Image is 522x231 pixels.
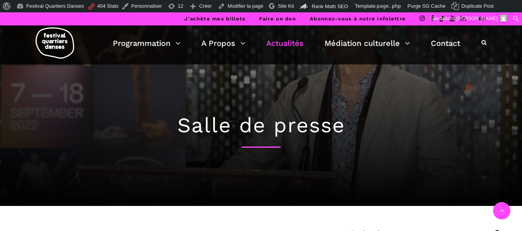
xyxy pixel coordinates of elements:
[431,37,460,50] a: Contact
[377,3,401,9] span: page.php
[22,113,501,138] h1: Salle de presse
[184,16,245,22] a: J’achète mes billets
[325,37,410,50] a: Médiation culturelle
[312,3,348,9] span: Rank Math SEO
[201,37,245,50] a: A Propos
[259,16,296,22] a: Faire un don
[278,3,294,9] span: Site Kit
[266,37,304,50] a: Actualités
[36,27,74,59] img: logo-fqd-med
[427,12,510,25] a: Salutations,
[113,37,180,50] a: Programmation
[456,15,498,21] span: [PERSON_NAME]
[310,16,406,22] a: Abonnez-vous à notre infolettre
